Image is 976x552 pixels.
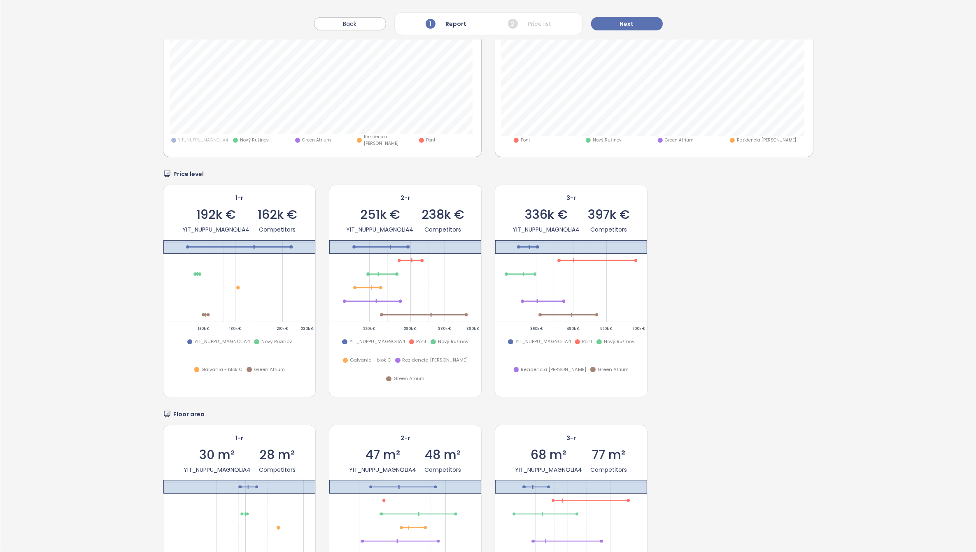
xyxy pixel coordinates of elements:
div: 480k € [566,326,580,332]
span: YIT_NUPPU_MAGNOLIA4 [182,225,249,234]
div: 160k € [198,326,210,332]
span: 47 m² [366,449,400,461]
span: 192k € [196,209,235,221]
span: YIT_NUPPU_MAGNOLIA4 [184,465,251,474]
span: Green Atrium [598,366,629,373]
span: Pont [521,137,530,144]
span: 2-r [401,434,410,443]
span: Competitors [259,225,296,234]
span: Galvania - blok C [201,366,242,373]
span: YIT_NUPPU_MAGNOLIA4 [512,225,580,234]
span: 238k € [422,209,464,221]
span: 3-r [566,193,576,202]
span: YIT_NUPPU_MAGNOLIA4 [515,465,582,474]
span: 336k € [525,209,567,221]
span: Galvania - blok C [350,357,391,364]
span: Nový Ružinov [240,137,269,144]
span: Nový Ružinov [261,338,292,346]
span: 2-r [401,193,410,202]
div: 180k € [229,326,241,332]
span: Competitors [259,465,296,474]
span: Pont [582,338,592,346]
div: Price list [506,17,554,31]
div: 380k € [466,326,480,332]
span: 1-r [235,434,243,443]
span: Green Atrium [394,375,424,383]
button: Back [314,17,386,30]
span: Price level [173,169,204,179]
span: Competitors [425,225,461,234]
span: Pont [416,338,426,346]
span: Pont [426,137,436,144]
span: Nový Ružinov [438,338,468,346]
span: YIT_NUPPU_MAGNOLIA4 [515,338,571,346]
span: Competitors [425,465,461,474]
span: YIT_NUPPU_MAGNOLIA4 [347,225,414,234]
span: YIT_NUPPU_MAGNOLIA4 [178,137,228,144]
span: Rezidencia [PERSON_NAME] [521,366,586,373]
span: 68 m² [531,449,566,461]
span: 28 m² [259,449,295,461]
div: 360k € [530,326,543,332]
div: 330k € [438,326,451,332]
div: 700k € [633,326,645,332]
button: Next [591,17,663,30]
span: Nový Ružinov [593,137,622,144]
span: 77 m² [592,449,625,461]
span: YIT_NUPPU_MAGNOLIA4 [349,465,417,474]
div: 280k € [404,326,417,332]
div: 220k € [363,326,375,332]
span: Green Atrium [254,366,285,373]
span: Rezidencia [PERSON_NAME] [403,357,468,364]
span: YIT_NUPPU_MAGNOLIA4 [194,338,250,346]
span: 30 m² [199,449,235,461]
span: Green Atrium [302,137,331,144]
span: 251k € [360,209,400,221]
span: Rezidencia [PERSON_NAME] [364,134,413,146]
span: Competitors [590,225,627,234]
span: Next [620,19,634,28]
div: 230k € [301,326,314,332]
span: Floor area [173,410,205,419]
span: Back [343,19,357,28]
span: YIT_NUPPU_MAGNOLIA4 [349,338,405,346]
span: Green Atrium [665,137,694,144]
span: 48 m² [425,449,461,461]
span: 162k € [258,209,297,221]
span: 1 [426,19,436,29]
span: 3-r [566,434,576,443]
div: 210k € [277,326,288,332]
div: 590k € [600,326,613,332]
span: 1-r [235,193,243,202]
div: Report [424,17,469,31]
span: 2 [508,19,518,29]
span: Competitors [590,465,627,474]
span: 397k € [588,209,629,221]
span: Nový Ružinov [604,338,634,346]
span: Rezidencia [PERSON_NAME] [737,137,796,144]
